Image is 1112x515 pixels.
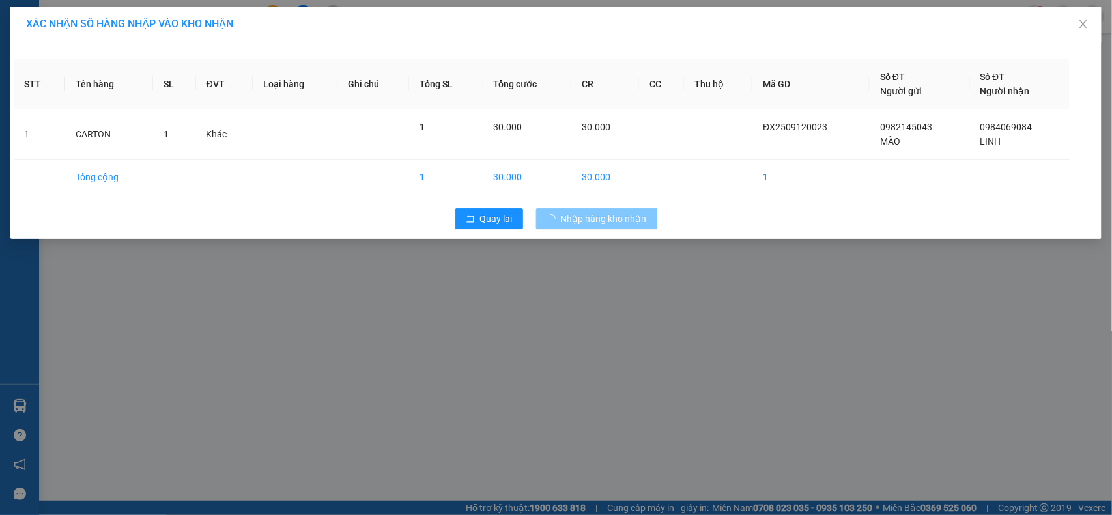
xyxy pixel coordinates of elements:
th: CC [639,59,684,109]
span: Người gửi [880,86,922,96]
span: MÃO [880,136,900,146]
span: Gửi: [11,12,31,26]
span: XÁC NHẬN SỐ HÀNG NHẬP VÀO KHO NHẬN [26,18,233,30]
th: Loại hàng [253,59,337,109]
span: 0984069084 [980,122,1033,132]
span: Nhập hàng kho nhận [561,212,647,226]
span: 30.000 [582,122,610,132]
span: 1 [164,129,169,139]
td: 1 [14,109,65,160]
span: close [1078,19,1089,29]
div: HẰNG [102,42,190,58]
span: Quay lại [480,212,513,226]
th: STT [14,59,65,109]
th: Thu hộ [684,59,753,109]
span: Người nhận [980,86,1030,96]
th: Mã GD [752,59,870,109]
th: ĐVT [196,59,253,109]
div: 50.000 [10,84,94,100]
th: Tên hàng [65,59,152,109]
td: 1 [409,160,483,195]
span: rollback [466,214,475,225]
span: Số ĐT [880,72,905,82]
div: VP Bom Bo [11,11,93,42]
span: CR : [10,85,30,99]
button: Nhập hàng kho nhận [536,208,657,229]
td: CARTON [65,109,152,160]
th: Tổng cước [483,59,572,109]
span: Số ĐT [980,72,1005,82]
span: ĐX2509120023 [763,122,827,132]
th: SL [153,59,196,109]
td: 30.000 [483,160,572,195]
span: loading [547,214,561,223]
span: LINH [980,136,1001,146]
span: 1 [420,122,425,132]
td: 1 [752,160,870,195]
span: 0982145043 [880,122,932,132]
th: Tổng SL [409,59,483,109]
th: Ghi chú [337,59,409,109]
div: VP Đồng Xoài [102,11,190,42]
div: LAI [11,42,93,58]
th: CR [571,59,639,109]
button: rollbackQuay lại [455,208,523,229]
td: 30.000 [571,160,639,195]
span: 30.000 [494,122,522,132]
td: Khác [196,109,253,160]
button: Close [1065,7,1102,43]
span: Nhận: [102,12,133,26]
td: Tổng cộng [65,160,152,195]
